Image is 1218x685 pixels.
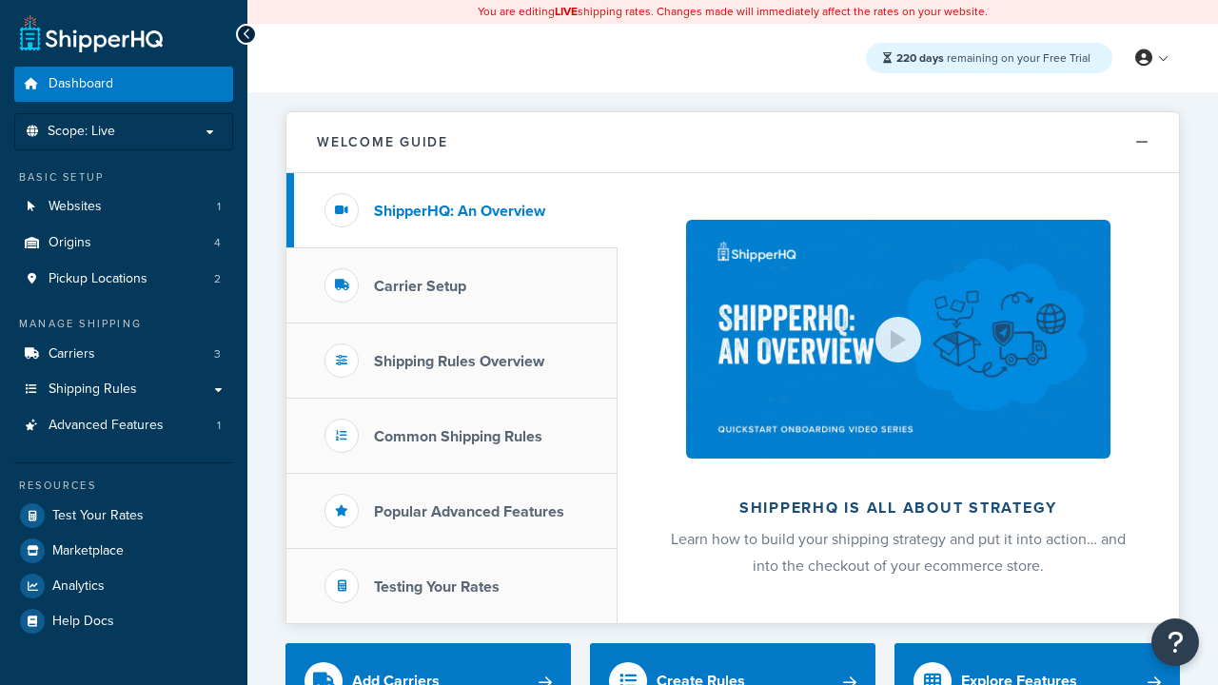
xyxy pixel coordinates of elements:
[374,428,542,445] h3: Common Shipping Rules
[1151,618,1199,666] button: Open Resource Center
[374,278,466,295] h3: Carrier Setup
[896,49,1090,67] span: remaining on your Free Trial
[14,408,233,443] a: Advanced Features1
[14,262,233,297] a: Pickup Locations2
[48,124,115,140] span: Scope: Live
[49,235,91,251] span: Origins
[555,3,578,20] b: LIVE
[14,534,233,568] a: Marketplace
[49,382,137,398] span: Shipping Rules
[896,49,944,67] strong: 220 days
[49,199,102,215] span: Websites
[14,337,233,372] li: Carriers
[14,189,233,225] li: Websites
[14,569,233,603] a: Analytics
[14,169,233,186] div: Basic Setup
[14,408,233,443] li: Advanced Features
[317,135,448,149] h2: Welcome Guide
[14,499,233,533] a: Test Your Rates
[217,418,221,434] span: 1
[52,614,114,630] span: Help Docs
[49,346,95,362] span: Carriers
[49,418,164,434] span: Advanced Features
[374,353,544,370] h3: Shipping Rules Overview
[52,578,105,595] span: Analytics
[52,543,124,559] span: Marketplace
[49,271,147,287] span: Pickup Locations
[14,316,233,332] div: Manage Shipping
[374,503,564,520] h3: Popular Advanced Features
[14,262,233,297] li: Pickup Locations
[671,528,1126,577] span: Learn how to build your shipping strategy and put it into action… and into the checkout of your e...
[14,225,233,261] li: Origins
[14,67,233,102] a: Dashboard
[14,225,233,261] a: Origins4
[14,478,233,494] div: Resources
[286,112,1179,173] button: Welcome Guide
[374,578,500,596] h3: Testing Your Rates
[686,220,1110,459] img: ShipperHQ is all about strategy
[49,76,113,92] span: Dashboard
[214,235,221,251] span: 4
[214,271,221,287] span: 2
[14,372,233,407] a: Shipping Rules
[14,189,233,225] a: Websites1
[217,199,221,215] span: 1
[52,508,144,524] span: Test Your Rates
[214,346,221,362] span: 3
[14,604,233,638] a: Help Docs
[374,203,545,220] h3: ShipperHQ: An Overview
[14,337,233,372] a: Carriers3
[668,499,1129,517] h2: ShipperHQ is all about strategy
